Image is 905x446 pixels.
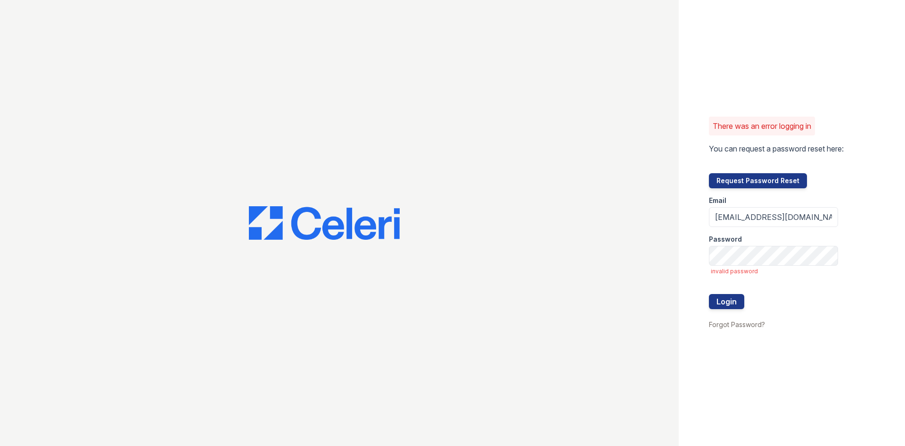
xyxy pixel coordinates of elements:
[709,173,807,188] button: Request Password Reset
[709,235,742,244] label: Password
[713,120,811,132] p: There was an error logging in
[709,294,744,309] button: Login
[711,268,838,275] span: invalid password
[249,206,400,240] img: CE_Logo_Blue-a8612792a0a2168367f1c8372b55b34899dd931a85d93a1a3d3e32e68fde9ad4.png
[709,143,844,154] p: You can request a password reset here:
[709,196,726,205] label: Email
[709,320,765,328] a: Forgot Password?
